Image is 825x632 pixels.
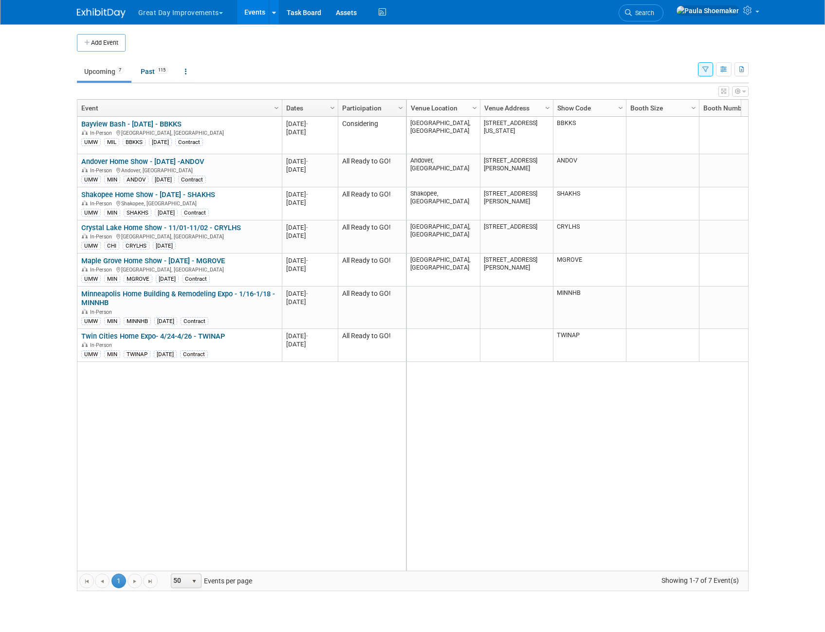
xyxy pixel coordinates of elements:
[553,253,626,287] td: MGROVE
[81,138,101,146] div: UMW
[480,117,553,154] td: [STREET_ADDRESS][US_STATE]
[81,199,277,207] div: Shakopee, [GEOGRAPHIC_DATA]
[171,574,188,588] span: 50
[90,130,115,136] span: In-Person
[156,275,179,283] div: [DATE]
[82,267,88,271] img: In-Person Event
[95,574,110,588] a: Go to the previous page
[123,242,149,250] div: CRYLHS
[90,167,115,174] span: In-Person
[190,578,198,585] span: select
[83,578,91,585] span: Go to the first page
[617,104,624,112] span: Column Settings
[182,275,210,283] div: Contract
[553,287,626,329] td: MINNHB
[104,138,119,146] div: MIL
[90,342,115,348] span: In-Person
[77,62,131,81] a: Upcoming7
[82,130,88,135] img: In-Person Event
[90,234,115,240] span: In-Person
[306,257,308,264] span: -
[703,100,766,116] a: Booth Number
[553,154,626,187] td: ANDOV
[82,309,88,314] img: In-Person Event
[553,187,626,220] td: SHAKHS
[128,574,142,588] a: Go to the next page
[155,67,168,74] span: 115
[471,104,478,112] span: Column Settings
[124,317,151,325] div: MINNHB
[329,104,336,112] span: Column Settings
[338,154,406,187] td: All Ready to GO!
[98,578,106,585] span: Go to the previous page
[90,200,115,207] span: In-Person
[104,176,120,183] div: MIN
[81,256,225,265] a: Maple Grove Home Show - [DATE] - MGROVE
[111,574,126,588] span: 1
[480,220,553,253] td: [STREET_ADDRESS]
[397,104,404,112] span: Column Settings
[79,574,94,588] a: Go to the first page
[104,275,120,283] div: MIN
[104,350,120,358] div: MIN
[407,253,480,287] td: [GEOGRAPHIC_DATA], [GEOGRAPHIC_DATA]
[395,100,406,114] a: Column Settings
[81,232,277,240] div: [GEOGRAPHIC_DATA], [GEOGRAPHIC_DATA]
[81,209,101,217] div: UMW
[286,298,333,306] div: [DATE]
[123,138,146,146] div: BBKKS
[286,256,333,265] div: [DATE]
[407,220,480,253] td: [GEOGRAPHIC_DATA], [GEOGRAPHIC_DATA]
[342,100,400,116] a: Participation
[286,100,331,116] a: Dates
[553,329,626,362] td: TWINAP
[286,340,333,348] div: [DATE]
[154,350,177,358] div: [DATE]
[90,309,115,315] span: In-Person
[469,100,480,114] a: Column Settings
[286,199,333,207] div: [DATE]
[306,290,308,297] span: -
[338,220,406,253] td: All Ready to GO!
[124,275,152,283] div: MGROVE
[133,62,176,81] a: Past115
[82,167,88,172] img: In-Person Event
[286,289,333,298] div: [DATE]
[480,154,553,187] td: [STREET_ADDRESS][PERSON_NAME]
[411,100,474,116] a: Venue Location
[484,100,547,116] a: Venue Address
[143,574,158,588] a: Go to the last page
[149,138,172,146] div: [DATE]
[338,329,406,362] td: All Ready to GO!
[544,104,551,112] span: Column Settings
[154,317,177,325] div: [DATE]
[81,223,241,232] a: Crystal Lake Home Show - 11/01-11/02 - CRYLHS
[286,265,333,273] div: [DATE]
[553,220,626,253] td: CRYLHS
[286,190,333,199] div: [DATE]
[615,100,626,114] a: Column Settings
[652,574,748,587] span: Showing 1-7 of 7 Event(s)
[338,287,406,329] td: All Ready to GO!
[81,332,225,341] a: Twin Cities Home Expo- 4/24-4/26 - TWINAP
[630,100,693,116] a: Booth Size
[619,4,663,21] a: Search
[155,209,178,217] div: [DATE]
[690,104,697,112] span: Column Settings
[338,117,406,154] td: Considering
[153,242,176,250] div: [DATE]
[286,232,333,240] div: [DATE]
[104,317,120,325] div: MIN
[82,234,88,238] img: In-Person Event
[286,128,333,136] div: [DATE]
[81,128,277,137] div: [GEOGRAPHIC_DATA], [GEOGRAPHIC_DATA]
[131,578,139,585] span: Go to the next page
[152,176,175,183] div: [DATE]
[81,242,101,250] div: UMW
[81,176,101,183] div: UMW
[542,100,553,114] a: Column Settings
[81,265,277,273] div: [GEOGRAPHIC_DATA], [GEOGRAPHIC_DATA]
[104,209,120,217] div: MIN
[306,332,308,340] span: -
[90,267,115,273] span: In-Person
